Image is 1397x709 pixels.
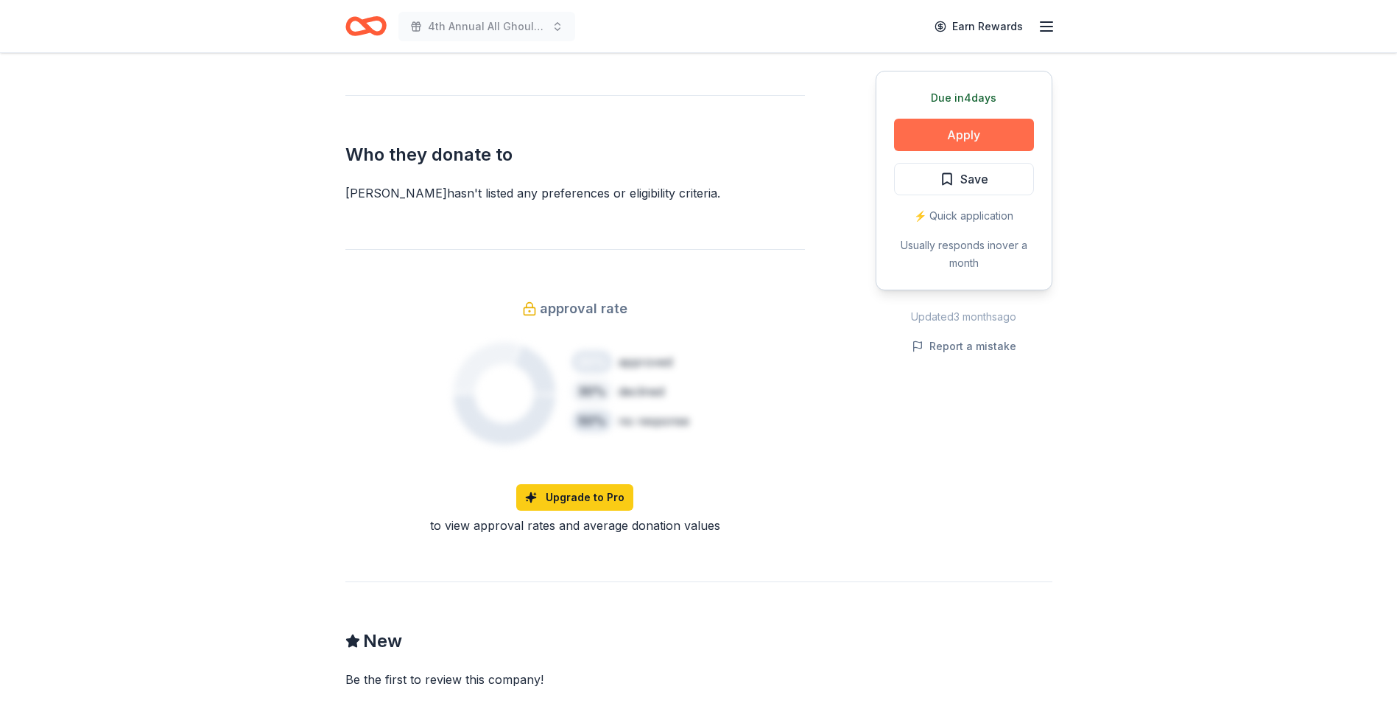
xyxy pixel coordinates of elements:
div: Usually responds in over a month [894,237,1034,272]
a: Earn Rewards [926,13,1032,40]
span: New [363,629,402,653]
span: approval rate [540,297,627,321]
div: declined [619,383,664,400]
button: Report a mistake [912,338,1016,355]
div: Updated 3 months ago [876,308,1052,326]
div: 20 % [571,350,613,374]
div: to view approval rates and average donation values [345,517,805,534]
button: Apply [894,119,1034,151]
button: Save [894,163,1034,195]
span: Save [960,170,988,189]
a: Home [345,9,387,43]
div: Due in 4 days [894,89,1034,107]
h2: Who they donate to [345,143,805,167]
div: 50 % [571,409,613,433]
div: Be the first to review this company! [345,671,722,688]
a: Upgrade to Pro [516,484,633,511]
div: ⚡️ Quick application [894,207,1034,225]
span: 4th Annual All Ghouls Gala [428,18,546,35]
button: 4th Annual All Ghouls Gala [398,12,575,41]
div: [PERSON_NAME] hasn ' t listed any preferences or eligibility criteria. [345,184,805,202]
div: approved [619,353,672,371]
div: 30 % [571,380,613,403]
div: no response [619,412,689,430]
